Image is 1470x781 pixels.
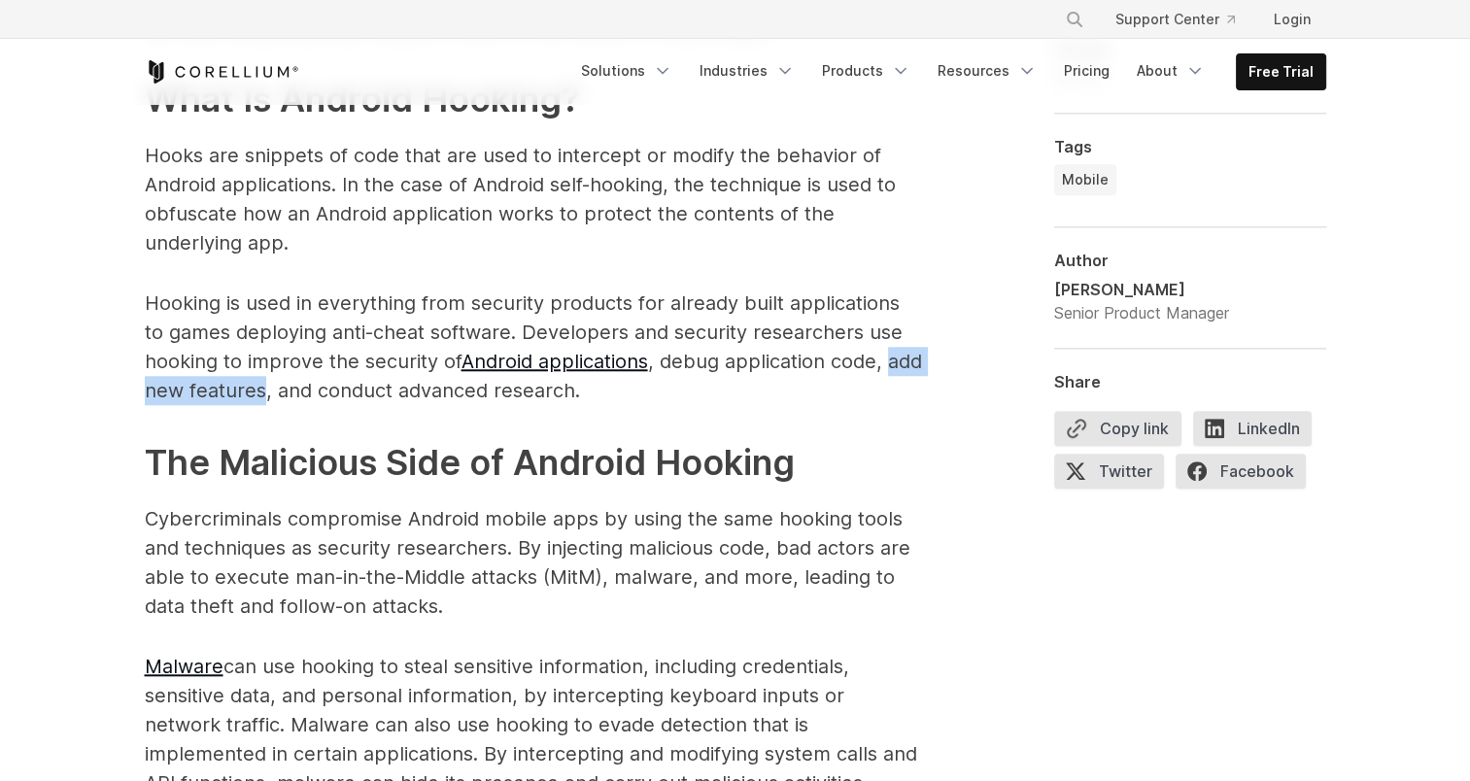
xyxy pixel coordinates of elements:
a: Free Trial [1237,54,1325,89]
span: Twitter [1054,454,1164,489]
a: Corellium Home [145,60,299,84]
a: Mobile [1054,164,1116,195]
a: LinkedIn [1193,411,1323,454]
div: Navigation Menu [569,53,1326,90]
a: About [1125,53,1216,88]
p: Cybercriminals compromise Android mobile apps by using the same hooking tools and techniques as s... [145,504,922,621]
div: Senior Product Manager [1054,301,1229,324]
p: Hooking is used in everything from security products for already built applications to games depl... [145,289,922,405]
div: Tags [1054,137,1326,156]
div: Share [1054,372,1326,391]
a: Twitter [1054,454,1176,496]
button: Copy link [1054,411,1181,446]
p: Hooks are snippets of code that are used to intercept or modify the behavior of Android applicati... [145,141,922,257]
a: Android applications [462,350,648,373]
a: Industries [688,53,806,88]
a: Solutions [569,53,684,88]
button: Search [1057,2,1092,37]
span: Mobile [1062,170,1109,189]
a: Pricing [1052,53,1121,88]
a: Support Center [1100,2,1250,37]
div: Navigation Menu [1042,2,1326,37]
a: Products [810,53,922,88]
div: [PERSON_NAME] [1054,278,1229,301]
span: LinkedIn [1193,411,1312,446]
a: Malware [145,655,223,678]
a: Facebook [1176,454,1317,496]
span: Facebook [1176,454,1306,489]
h2: The Malicious Side of Android Hooking [145,436,922,489]
a: Login [1258,2,1326,37]
a: Resources [926,53,1048,88]
div: Author [1054,251,1326,270]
